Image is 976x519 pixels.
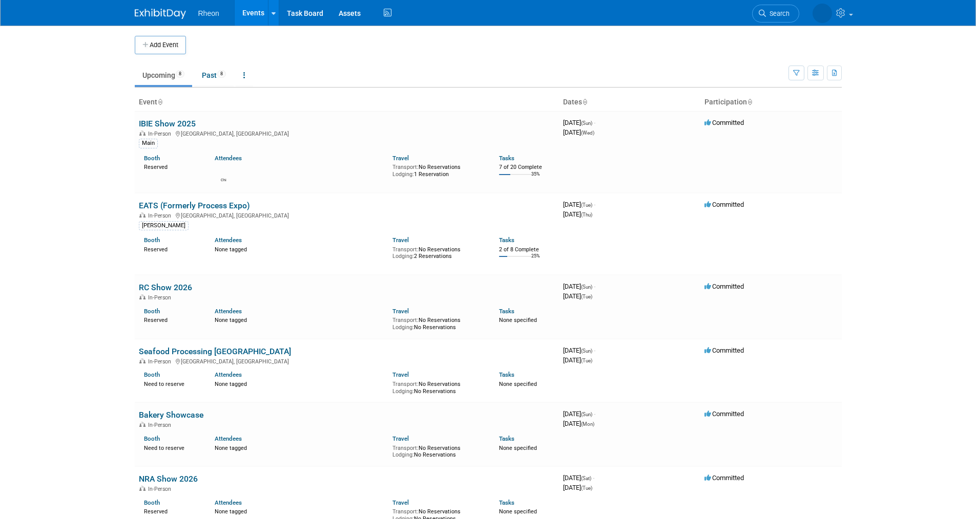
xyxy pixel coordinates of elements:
[194,66,234,85] a: Past8
[392,508,419,515] span: Transport:
[563,210,592,218] span: [DATE]
[563,356,592,364] span: [DATE]
[198,9,219,17] span: Rheon
[392,162,484,178] div: No Reservations 1 Reservation
[139,294,146,299] img: In-Person Event
[144,506,200,515] div: Reserved
[499,246,555,253] div: 2 of 8 Complete
[144,244,200,253] div: Reserved
[581,475,591,481] span: (Sat)
[139,410,203,420] a: Bakery Showcase
[392,443,484,459] div: No Reservations No Reservations
[499,445,537,451] span: None specified
[144,379,200,388] div: Need to reserve
[139,211,555,219] div: [GEOGRAPHIC_DATA], [GEOGRAPHIC_DATA]
[148,212,174,219] span: In-Person
[704,474,744,482] span: Committed
[148,131,174,137] span: In-Person
[215,443,385,452] div: None tagged
[392,379,484,395] div: No Reservations No Reservations
[139,358,146,363] img: In-Person Event
[392,435,409,442] a: Travel
[704,347,744,354] span: Committed
[813,4,832,23] img: Chi Muir
[704,410,744,418] span: Committed
[392,445,419,451] span: Transport:
[139,474,198,484] a: NRA Show 2026
[704,119,744,126] span: Committed
[139,221,189,230] div: [PERSON_NAME]
[594,283,595,290] span: -
[563,484,592,491] span: [DATE]
[581,348,592,354] span: (Sun)
[594,201,595,208] span: -
[499,371,514,378] a: Tasks
[594,347,595,354] span: -
[582,98,587,106] a: Sort by Start Date
[392,246,419,253] span: Transport:
[139,347,291,356] a: Seafood Processing [GEOGRAPHIC_DATA]
[144,315,200,324] div: Reserved
[215,371,242,378] a: Attendees
[215,506,385,515] div: None tagged
[135,9,186,19] img: ExhibitDay
[563,292,592,300] span: [DATE]
[531,253,540,267] td: 25%
[139,212,146,218] img: In-Person Event
[700,94,842,111] th: Participation
[392,315,484,331] div: No Reservations No Reservations
[217,70,226,78] span: 8
[139,357,555,365] div: [GEOGRAPHIC_DATA], [GEOGRAPHIC_DATA]
[215,379,385,388] div: None tagged
[215,499,242,506] a: Attendees
[215,315,385,324] div: None tagged
[215,244,385,253] div: None tagged
[581,412,592,417] span: (Sun)
[581,358,592,363] span: (Tue)
[139,139,158,148] div: Main
[563,474,594,482] span: [DATE]
[594,119,595,126] span: -
[392,155,409,162] a: Travel
[217,177,230,183] div: Chi Muir
[392,244,484,260] div: No Reservations 2 Reservations
[499,508,537,515] span: None specified
[215,236,242,244] a: Attendees
[581,421,594,427] span: (Mon)
[139,201,250,210] a: EATS (Formerly Process Expo)
[392,308,409,315] a: Travel
[704,201,744,208] span: Committed
[139,119,196,128] a: IBIE Show 2025
[139,486,146,491] img: In-Person Event
[148,486,174,492] span: In-Person
[392,381,419,387] span: Transport:
[392,253,414,259] span: Lodging:
[148,422,174,428] span: In-Person
[139,131,146,136] img: In-Person Event
[593,474,594,482] span: -
[581,284,592,290] span: (Sun)
[135,36,186,54] button: Add Event
[392,324,414,331] span: Lodging:
[139,129,555,137] div: [GEOGRAPHIC_DATA], [GEOGRAPHIC_DATA]
[563,410,595,418] span: [DATE]
[144,236,160,244] a: Booth
[144,371,160,378] a: Booth
[392,371,409,378] a: Travel
[148,358,174,365] span: In-Person
[218,164,230,177] img: Chi Muir
[499,381,537,387] span: None specified
[499,317,537,323] span: None specified
[392,388,414,395] span: Lodging:
[563,283,595,290] span: [DATE]
[499,155,514,162] a: Tasks
[392,317,419,323] span: Transport:
[499,236,514,244] a: Tasks
[766,10,790,17] span: Search
[499,435,514,442] a: Tasks
[581,202,592,208] span: (Tue)
[392,451,414,458] span: Lodging:
[392,236,409,244] a: Travel
[581,130,594,136] span: (Wed)
[531,171,540,185] td: 35%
